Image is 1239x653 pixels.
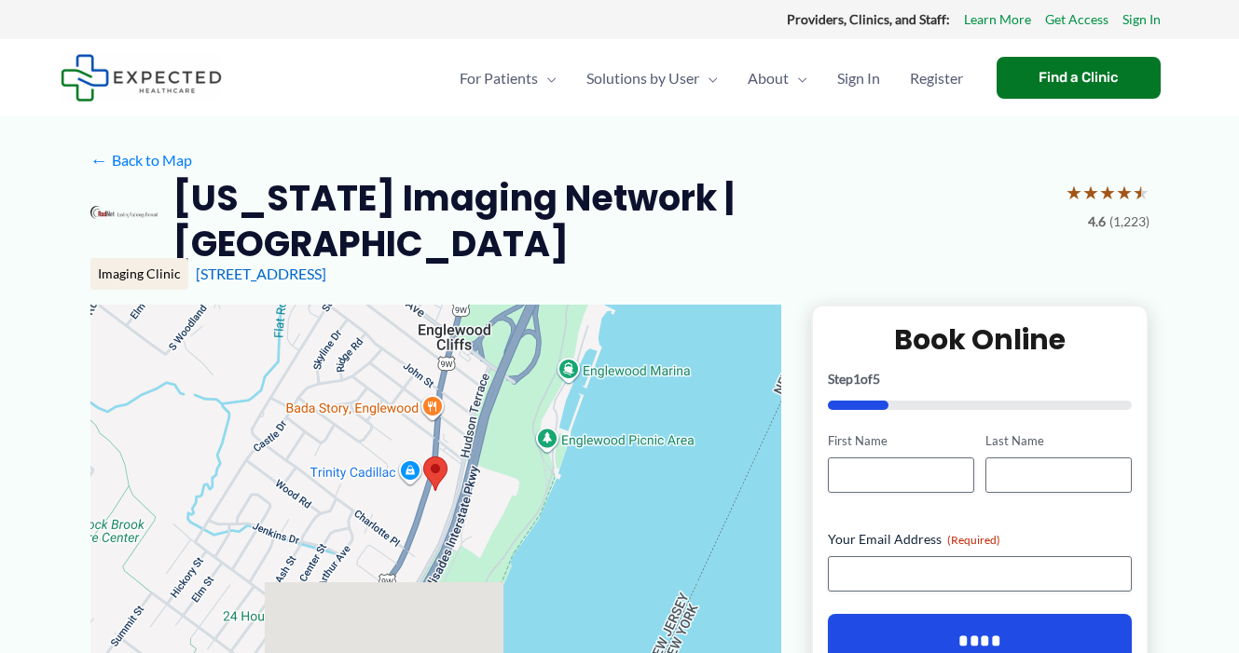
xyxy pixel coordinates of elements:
p: Step of [828,373,1133,386]
span: Menu Toggle [699,46,718,111]
h2: [US_STATE] Imaging Network | [GEOGRAPHIC_DATA] [172,175,1050,267]
span: Menu Toggle [538,46,557,111]
span: ★ [1133,175,1150,210]
span: (Required) [947,533,1000,547]
a: Register [895,46,978,111]
span: ← [90,151,108,169]
a: Get Access [1045,7,1108,32]
span: Solutions by User [586,46,699,111]
label: Your Email Address [828,530,1133,549]
label: First Name [828,432,974,450]
a: Find a Clinic [997,57,1161,99]
a: Learn More [964,7,1031,32]
a: Sign In [822,46,895,111]
a: [STREET_ADDRESS] [196,265,326,282]
span: ★ [1082,175,1099,210]
h2: Book Online [828,321,1133,358]
label: Last Name [985,432,1132,450]
span: Sign In [837,46,880,111]
nav: Primary Site Navigation [445,46,978,111]
span: 1 [853,371,860,387]
a: ←Back to Map [90,146,192,174]
span: ★ [1116,175,1133,210]
div: Imaging Clinic [90,258,188,290]
a: For PatientsMenu Toggle [445,46,571,111]
span: About [748,46,789,111]
strong: Providers, Clinics, and Staff: [787,11,950,27]
span: For Patients [460,46,538,111]
span: Register [910,46,963,111]
span: Menu Toggle [789,46,807,111]
span: ★ [1066,175,1082,210]
span: (1,223) [1109,210,1150,234]
span: 4.6 [1088,210,1106,234]
span: 5 [873,371,880,387]
img: Expected Healthcare Logo - side, dark font, small [61,54,222,102]
span: ★ [1099,175,1116,210]
a: AboutMenu Toggle [733,46,822,111]
a: Solutions by UserMenu Toggle [571,46,733,111]
a: Sign In [1122,7,1161,32]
